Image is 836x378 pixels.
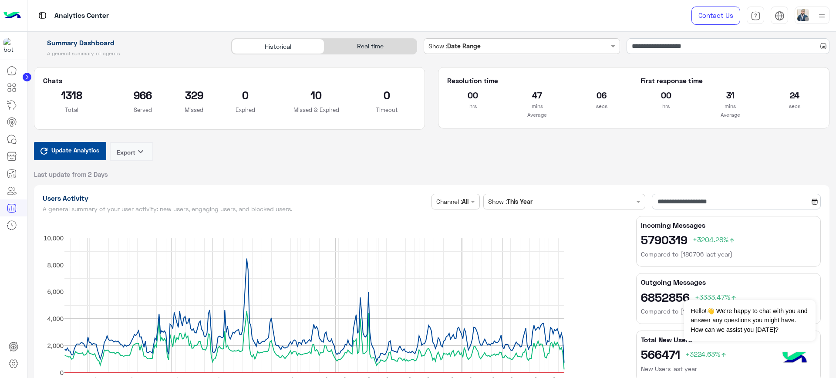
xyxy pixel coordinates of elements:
[641,335,816,344] h5: Total New Users
[49,144,101,156] span: Update Analytics
[769,88,820,102] h2: 24
[37,10,48,21] img: tab
[114,105,172,114] p: Served
[324,39,417,54] div: Real time
[576,88,627,102] h2: 06
[47,261,64,268] text: 8,000
[43,194,428,202] h1: Users Activity
[34,142,106,160] button: Update Analytics
[641,233,816,246] h2: 5790319
[43,206,428,213] h5: A general summary of your user activity: new users, engaging users, and blocked users.
[641,364,816,373] h6: New Users last year
[47,341,64,349] text: 2,000
[287,88,345,102] h2: 10
[779,343,810,374] img: hulul-logo.png
[769,102,820,111] p: secs
[640,76,820,85] h5: First response time
[358,105,416,114] p: Timeout
[358,88,416,102] h2: 0
[34,170,108,179] span: Last update from 2 Days
[54,10,109,22] p: Analytics Center
[60,368,63,376] text: 0
[641,347,816,361] h2: 566471
[693,235,735,243] span: +3204.28%
[641,278,816,287] h5: Outgoing Messages
[47,288,64,295] text: 6,000
[576,102,627,111] p: secs
[44,234,64,241] text: 10,000
[641,290,816,304] h2: 6852856
[797,9,809,21] img: userImage
[447,76,627,85] h5: Resolution time
[185,88,203,102] h2: 329
[47,315,64,322] text: 4,000
[34,50,222,57] h5: A general summary of agents
[747,7,764,25] a: tab
[775,11,785,21] img: tab
[216,88,274,102] h2: 0
[640,88,692,102] h2: 00
[705,88,756,102] h2: 31
[232,39,324,54] div: Historical
[691,7,740,25] a: Contact Us
[447,102,499,111] p: hrs
[751,11,761,21] img: tab
[43,88,101,102] h2: 1318
[641,250,816,259] h6: Compared to (180706 last year)
[512,102,563,111] p: mins
[185,105,203,114] p: Missed
[43,76,416,85] h5: Chats
[447,111,627,119] p: Average
[641,307,816,316] h6: Compared to (180706 last year)
[135,146,146,157] i: keyboard_arrow_down
[114,88,172,102] h2: 966
[110,142,153,161] button: Exportkeyboard_arrow_down
[34,38,222,47] h1: Summary Dashboard
[3,7,21,25] img: Logo
[705,102,756,111] p: mins
[640,111,820,119] p: Average
[43,105,101,114] p: Total
[447,88,499,102] h2: 00
[287,105,345,114] p: Missed & Expired
[640,102,692,111] p: hrs
[684,300,815,341] span: Hello!👋 We're happy to chat with you and answer any questions you might have. How can we assist y...
[641,221,816,229] h5: Incoming Messages
[3,38,19,54] img: 1403182699927242
[512,88,563,102] h2: 47
[216,105,274,114] p: Expired
[816,10,827,21] img: profile
[685,350,727,358] span: +3224.63%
